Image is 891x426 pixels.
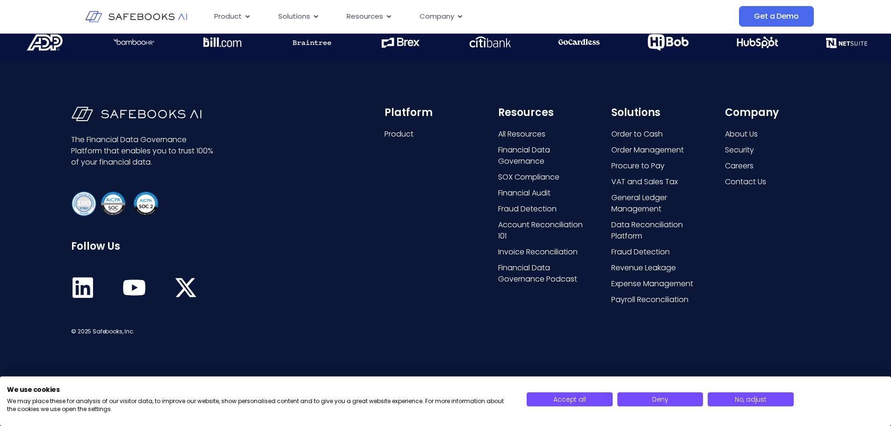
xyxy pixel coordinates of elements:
div: 6 / 21 [446,34,535,53]
a: Expense Management [611,278,706,289]
a: Account Reconciliation 101 [498,219,593,242]
h6: Platform [384,107,479,119]
span: Product [214,11,242,22]
span: Revenue Leakage [611,262,676,274]
div: Menu Toggle [207,7,645,26]
a: VAT and Sales Tax [611,176,706,188]
span: Order to Cash [611,129,663,140]
span: Get a Demo [754,12,798,21]
button: Deny all cookies [617,392,703,406]
span: All Resources [498,129,545,140]
span: About Us [725,129,758,140]
img: Financial Data Governance 17 [648,34,689,51]
h2: We use cookies [7,385,513,394]
span: Product [384,129,413,140]
a: Revenue Leakage [611,262,706,274]
a: Product [384,129,479,140]
p: We may place these for analysis of our visitor data, to improve our website, show personalised co... [7,397,513,413]
img: Financial Data Governance 15 [470,34,511,51]
a: Order Management [611,144,706,156]
span: Financial Audit [498,188,551,199]
span: Company [420,11,454,22]
a: General Ledger Management [611,192,706,215]
p: The Financial Data Governance Platform that enables you to trust 100% of your financial data. [71,134,216,168]
a: All Resources [498,129,593,140]
a: About Us [725,129,820,140]
span: Fraud Detection [498,203,557,215]
img: Financial Data Governance 14 [380,34,421,51]
img: Financial Data Governance 10 [24,34,65,51]
button: Accept all cookies [527,392,612,406]
span: Resources [347,11,383,22]
a: Financial Data Governance [498,144,593,167]
a: Security [725,144,820,156]
a: Get a Demo [739,6,813,27]
span: Careers [725,160,753,172]
a: Fraud Detection [611,246,706,258]
img: Financial Data Governance 11 [113,34,154,51]
span: © 2025 Safebooks, Inc. [71,327,134,335]
div: 9 / 21 [713,36,802,51]
div: 2 / 21 [89,34,179,53]
a: Payroll Reconciliation [611,294,706,305]
span: Security [725,144,754,156]
h6: Resources [498,107,593,119]
span: SOX Compliance [498,172,559,183]
div: 4 / 21 [268,34,357,53]
img: Financial Data Governance 18 [737,36,778,48]
span: VAT and Sales Tax [611,176,678,188]
a: Financial Audit [498,188,593,199]
a: SOX Compliance [498,172,593,183]
h6: Follow Us [71,240,216,253]
img: Financial Data Governance 19 [826,34,867,51]
nav: Menu [207,7,645,26]
span: Solutions [278,11,310,22]
a: Financial Data Governance Podcast [498,262,593,285]
div: 3 / 21 [178,34,268,53]
span: Expense Management [611,278,693,289]
div: 7 / 21 [535,34,624,53]
span: Deny [652,395,668,404]
span: Order Management [611,144,684,156]
a: Order to Cash [611,129,706,140]
img: Financial Data Governance 12 [202,34,243,51]
a: Procure to Pay [611,160,706,172]
div: 5 / 21 [356,34,446,53]
a: Fraud Detection [498,203,593,215]
span: No, adjust [735,395,767,404]
img: Financial Data Governance 16 [558,34,600,51]
a: Careers [725,160,820,172]
span: Fraud Detection [611,246,670,258]
span: Procure to Pay [611,160,665,172]
div: 8 / 21 [624,34,713,53]
a: Data Reconciliation Platform [611,219,706,242]
span: Contact Us [725,176,766,188]
h6: Solutions [611,107,706,119]
span: Payroll Reconciliation [611,294,688,305]
a: Contact Us [725,176,820,188]
span: Invoice Reconciliation [498,246,578,258]
button: Adjust cookie preferences [708,392,793,406]
span: Accept all [553,395,586,404]
h6: Company [725,107,820,119]
a: Invoice Reconciliation [498,246,593,258]
img: Financial Data Governance 13 [291,34,333,51]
